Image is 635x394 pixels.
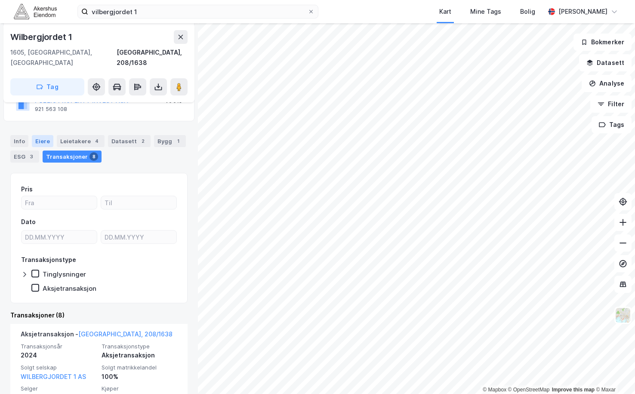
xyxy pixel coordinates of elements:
[102,343,177,350] span: Transaksjonstype
[88,5,308,18] input: Søk på adresse, matrikkel, gårdeiere, leietakere eller personer
[101,196,176,209] input: Til
[592,116,632,133] button: Tags
[102,364,177,371] span: Solgt matrikkelandel
[102,372,177,382] div: 100%
[117,47,188,68] div: [GEOGRAPHIC_DATA], 208/1638
[10,151,39,163] div: ESG
[590,95,632,113] button: Filter
[10,78,84,95] button: Tag
[102,385,177,392] span: Kjøper
[520,6,535,17] div: Bolig
[592,353,635,394] iframe: Chat Widget
[22,231,97,243] input: DD.MM.YYYY
[21,350,96,360] div: 2024
[582,75,632,92] button: Analyse
[27,152,36,161] div: 3
[552,387,595,393] a: Improve this map
[22,196,97,209] input: Fra
[21,364,96,371] span: Solgt selskap
[78,330,173,338] a: [GEOGRAPHIC_DATA], 208/1638
[43,284,96,292] div: Aksjetransaksjon
[10,135,28,147] div: Info
[35,106,67,113] div: 921 563 108
[57,135,105,147] div: Leietakere
[10,30,74,44] div: Wilbergjordet 1
[43,151,102,163] div: Transaksjoner
[483,387,506,393] a: Mapbox
[10,310,188,320] div: Transaksjoner (8)
[573,34,632,51] button: Bokmerker
[470,6,501,17] div: Mine Tags
[10,47,117,68] div: 1605, [GEOGRAPHIC_DATA], [GEOGRAPHIC_DATA]
[592,353,635,394] div: Kontrollprogram for chat
[21,385,96,392] span: Selger
[21,217,36,227] div: Dato
[558,6,607,17] div: [PERSON_NAME]
[32,135,53,147] div: Eiere
[102,350,177,360] div: Aksjetransaksjon
[21,329,173,343] div: Aksjetransaksjon -
[21,184,33,194] div: Pris
[154,135,186,147] div: Bygg
[139,137,147,145] div: 2
[89,152,98,161] div: 8
[14,4,57,19] img: akershus-eiendom-logo.9091f326c980b4bce74ccdd9f866810c.svg
[508,387,550,393] a: OpenStreetMap
[21,373,86,380] a: WILBERGJORDET 1 AS
[21,343,96,350] span: Transaksjonsår
[92,137,101,145] div: 4
[615,307,631,323] img: Z
[21,255,76,265] div: Transaksjonstype
[108,135,151,147] div: Datasett
[174,137,182,145] div: 1
[101,231,176,243] input: DD.MM.YYYY
[43,270,86,278] div: Tinglysninger
[579,54,632,71] button: Datasett
[439,6,451,17] div: Kart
